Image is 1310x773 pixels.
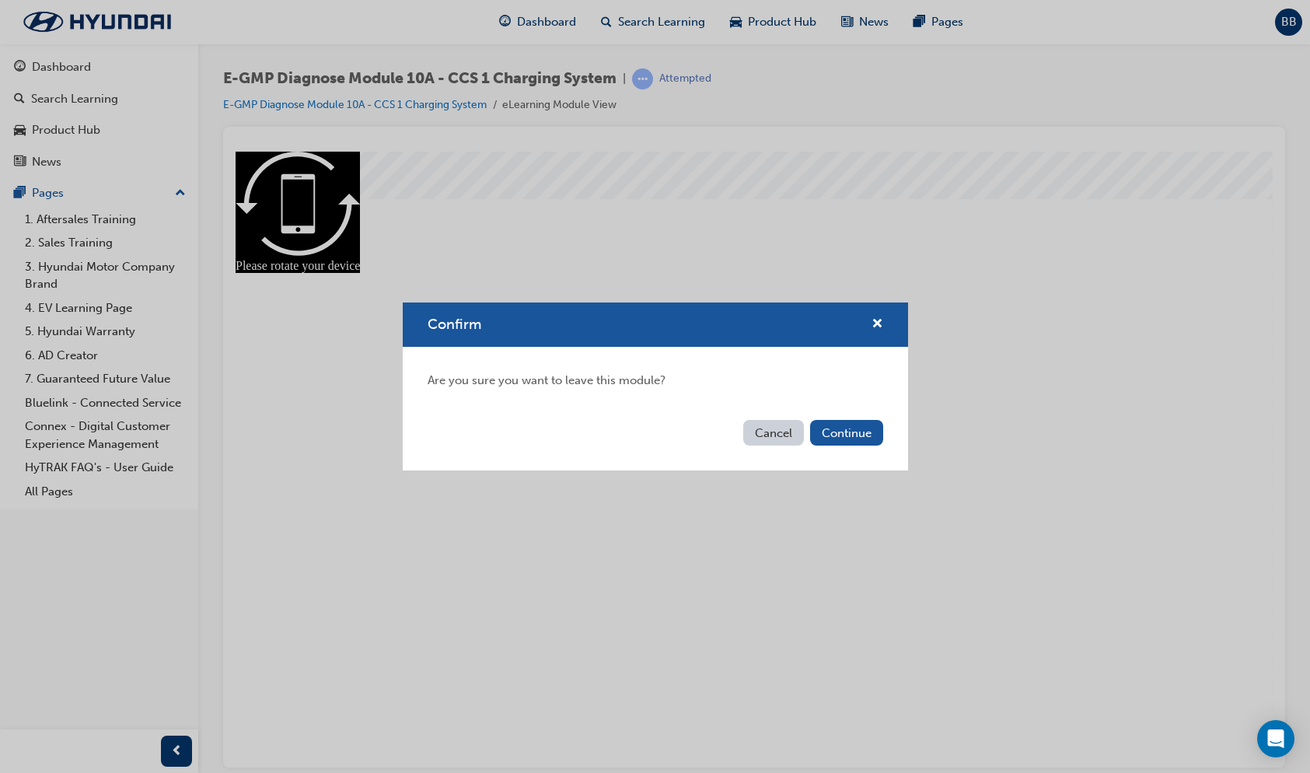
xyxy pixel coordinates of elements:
[872,318,883,332] span: cross-icon
[428,316,481,333] span: Confirm
[1257,720,1294,757] div: Open Intercom Messenger
[810,420,883,446] button: Continue
[872,315,883,334] button: cross-icon
[743,420,804,446] button: Cancel
[403,303,908,470] div: Confirm
[403,347,908,414] div: Are you sure you want to leave this module?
